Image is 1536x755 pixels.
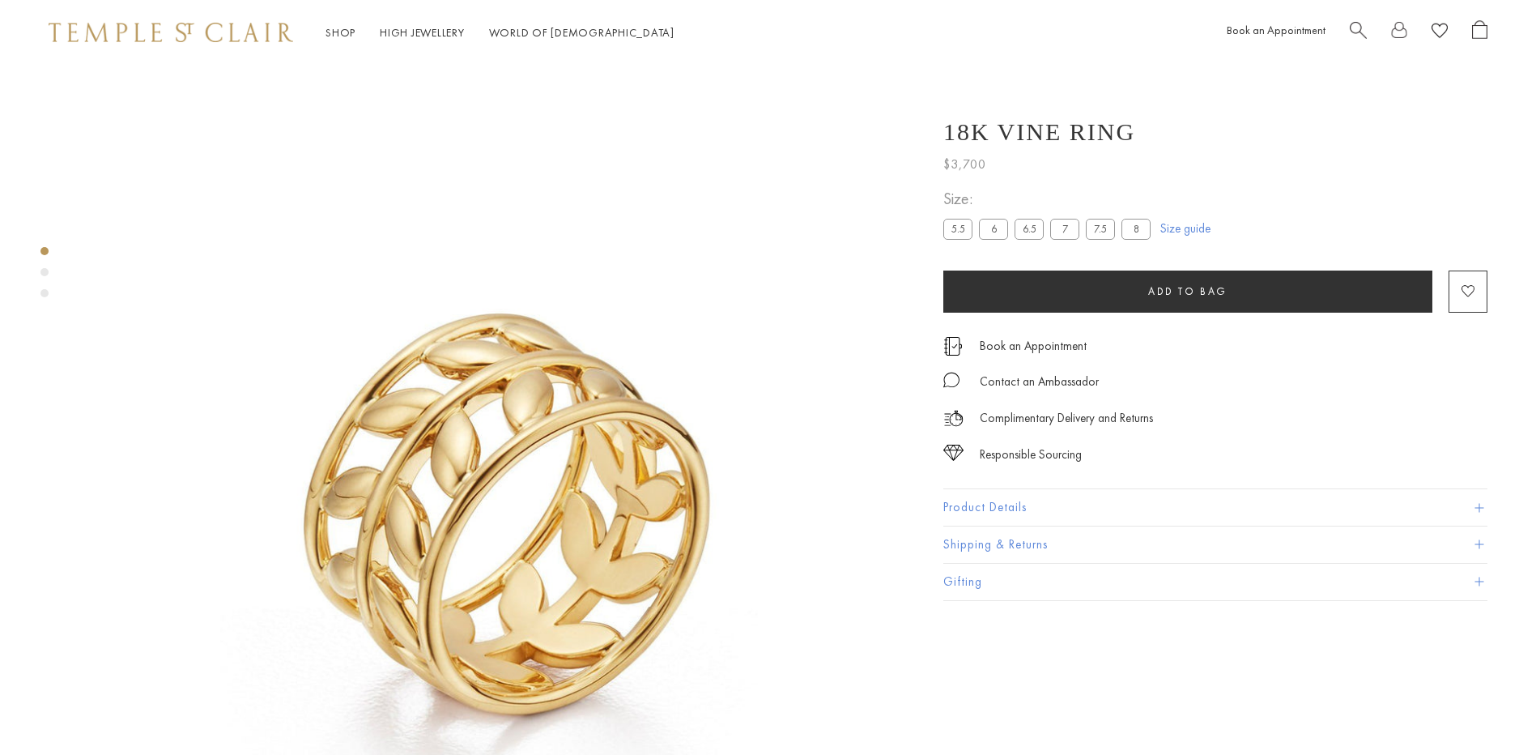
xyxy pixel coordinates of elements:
[1472,20,1487,45] a: Open Shopping Bag
[980,408,1153,429] p: Complimentary Delivery and Returns
[49,23,293,42] img: Temple St. Clair
[943,186,1157,212] span: Size:
[979,219,1008,239] label: 6
[943,445,964,461] img: icon_sourcing.svg
[1160,220,1211,237] a: Size guide
[943,271,1432,313] button: Add to bag
[943,337,963,356] img: icon_appointment.svg
[1227,23,1325,37] a: Book an Appointment
[943,372,959,388] img: MessageIcon-01_2.svg
[980,337,1087,355] a: Book an Appointment
[943,219,972,239] label: 5.5
[489,25,674,40] a: World of [DEMOGRAPHIC_DATA]World of [DEMOGRAPHIC_DATA]
[40,243,49,310] div: Product gallery navigation
[943,408,964,429] img: icon_delivery.svg
[943,564,1487,600] button: Gifting
[325,23,674,43] nav: Main navigation
[943,118,1135,146] h1: 18K Vine Ring
[943,489,1487,526] button: Product Details
[1350,20,1367,45] a: Search
[943,527,1487,563] button: Shipping & Returns
[980,372,1099,392] div: Contact an Ambassador
[1015,219,1044,239] label: 6.5
[1432,20,1448,45] a: View Wishlist
[943,154,986,175] span: $3,700
[325,25,355,40] a: ShopShop
[380,25,465,40] a: High JewelleryHigh Jewellery
[1121,219,1151,239] label: 8
[1148,284,1228,298] span: Add to bag
[1050,219,1079,239] label: 7
[980,445,1082,465] div: Responsible Sourcing
[1086,219,1115,239] label: 7.5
